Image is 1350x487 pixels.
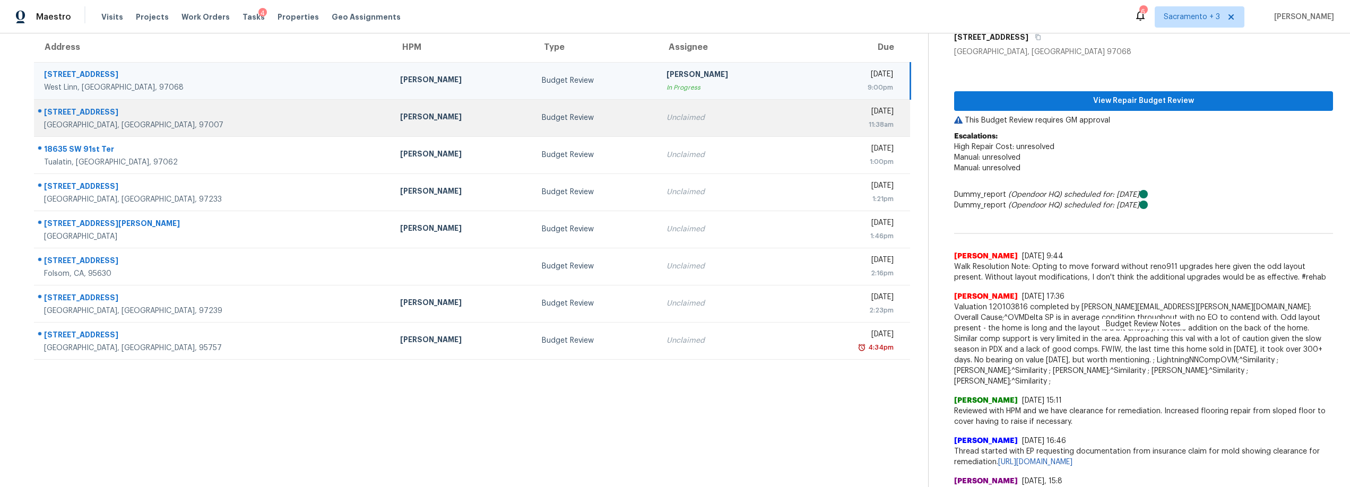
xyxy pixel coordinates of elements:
div: [GEOGRAPHIC_DATA] [44,231,383,242]
th: HPM [392,32,533,62]
div: [PERSON_NAME] [400,223,525,236]
span: Tasks [243,13,265,21]
div: [DATE] [809,69,893,82]
div: 18635 SW 91st Ter [44,144,383,157]
div: [DATE] [809,180,894,194]
span: View Repair Budget Review [963,94,1325,108]
span: Visits [101,12,123,22]
span: Sacramento + 3 [1164,12,1220,22]
span: Manual: unresolved [954,164,1020,172]
p: This Budget Review requires GM approval [954,115,1333,126]
span: [DATE] 9:44 [1022,253,1063,260]
span: [PERSON_NAME] [954,395,1018,406]
div: [GEOGRAPHIC_DATA], [GEOGRAPHIC_DATA] 97068 [954,47,1333,57]
div: [DATE] [809,218,894,231]
span: Maestro [36,12,71,22]
div: [PERSON_NAME] [400,74,525,88]
span: High Repair Cost: unresolved [954,143,1054,151]
div: Unclaimed [667,187,791,197]
div: 1:21pm [809,194,894,204]
th: Due [800,32,911,62]
th: Assignee [658,32,800,62]
span: Projects [136,12,169,22]
div: Tualatin, [GEOGRAPHIC_DATA], 97062 [44,157,383,168]
div: [PERSON_NAME] [400,149,525,162]
button: View Repair Budget Review [954,91,1333,111]
div: [STREET_ADDRESS] [44,69,383,82]
div: 1:46pm [809,231,894,241]
div: West Linn, [GEOGRAPHIC_DATA], 97068 [44,82,383,93]
span: Walk Resolution Note: Opting to move forward without reno911 upgrades here given the odd layout p... [954,262,1333,283]
div: [PERSON_NAME] [400,111,525,125]
div: [PERSON_NAME] [400,297,525,310]
div: [PERSON_NAME] [400,186,525,199]
span: Reviewed with HPM and we have clearance for remediation. Increased flooring repair from sloped fl... [954,406,1333,427]
div: [PERSON_NAME] [667,69,791,82]
span: Manual: unresolved [954,154,1020,161]
div: Budget Review [542,298,650,309]
span: [PERSON_NAME] [954,251,1018,262]
div: 2:16pm [809,268,894,279]
th: Type [533,32,658,62]
i: scheduled for: [DATE] [1064,202,1139,209]
div: 9:00pm [809,82,893,93]
div: 6 [1139,6,1147,17]
span: [DATE] 15:11 [1022,397,1062,404]
div: Unclaimed [667,298,791,309]
span: [PERSON_NAME] [954,291,1018,302]
th: Address [34,32,392,62]
span: [DATE] 16:46 [1022,437,1066,445]
div: Unclaimed [667,224,791,234]
span: [PERSON_NAME] [1270,12,1334,22]
div: [GEOGRAPHIC_DATA], [GEOGRAPHIC_DATA], 97007 [44,120,383,131]
div: Unclaimed [667,261,791,272]
i: (Opendoor HQ) [1008,202,1062,209]
div: [STREET_ADDRESS] [44,181,383,194]
img: Overdue Alarm Icon [858,342,866,353]
div: Budget Review [542,224,650,234]
a: [URL][DOMAIN_NAME] [998,458,1072,466]
div: [STREET_ADDRESS][PERSON_NAME] [44,218,383,231]
span: Thread started with EP requesting documentation from insurance claim for mold showing clearance f... [954,446,1333,467]
div: 1:00pm [809,156,894,167]
div: Dummy_report [954,189,1333,200]
span: Work Orders [181,12,230,22]
div: Unclaimed [667,150,791,160]
div: [GEOGRAPHIC_DATA], [GEOGRAPHIC_DATA], 95757 [44,343,383,353]
div: [DATE] [809,292,894,305]
div: Dummy_report [954,200,1333,211]
div: Budget Review [542,112,650,123]
div: 4:34pm [866,342,894,353]
div: [STREET_ADDRESS] [44,107,383,120]
div: [DATE] [809,255,894,268]
div: [GEOGRAPHIC_DATA], [GEOGRAPHIC_DATA], 97233 [44,194,383,205]
i: (Opendoor HQ) [1008,191,1062,198]
div: 4 [258,8,267,19]
span: [PERSON_NAME] [954,476,1018,486]
div: Budget Review [542,150,650,160]
span: [PERSON_NAME] [954,436,1018,446]
div: [STREET_ADDRESS] [44,292,383,306]
div: Budget Review [542,261,650,272]
div: Folsom, CA, 95630 [44,268,383,279]
h5: [STREET_ADDRESS] [954,32,1028,42]
span: Geo Assignments [332,12,401,22]
div: Budget Review [542,75,650,86]
span: Budget Review Notes [1100,319,1187,329]
span: [DATE], 15:8 [1022,477,1062,485]
span: Properties [278,12,319,22]
div: Unclaimed [667,335,791,346]
div: [PERSON_NAME] [400,334,525,347]
span: [DATE] 17:36 [1022,293,1065,300]
i: scheduled for: [DATE] [1064,191,1139,198]
button: Copy Address [1028,28,1043,47]
div: [DATE] [809,329,894,342]
div: [DATE] [809,106,894,119]
div: Unclaimed [667,112,791,123]
div: Budget Review [542,187,650,197]
div: 11:38am [809,119,894,130]
div: 2:23pm [809,305,894,316]
div: Budget Review [542,335,650,346]
div: In Progress [667,82,791,93]
span: Valuation 120103816 completed by [PERSON_NAME][EMAIL_ADDRESS][PERSON_NAME][DOMAIN_NAME]: Overall ... [954,302,1333,387]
